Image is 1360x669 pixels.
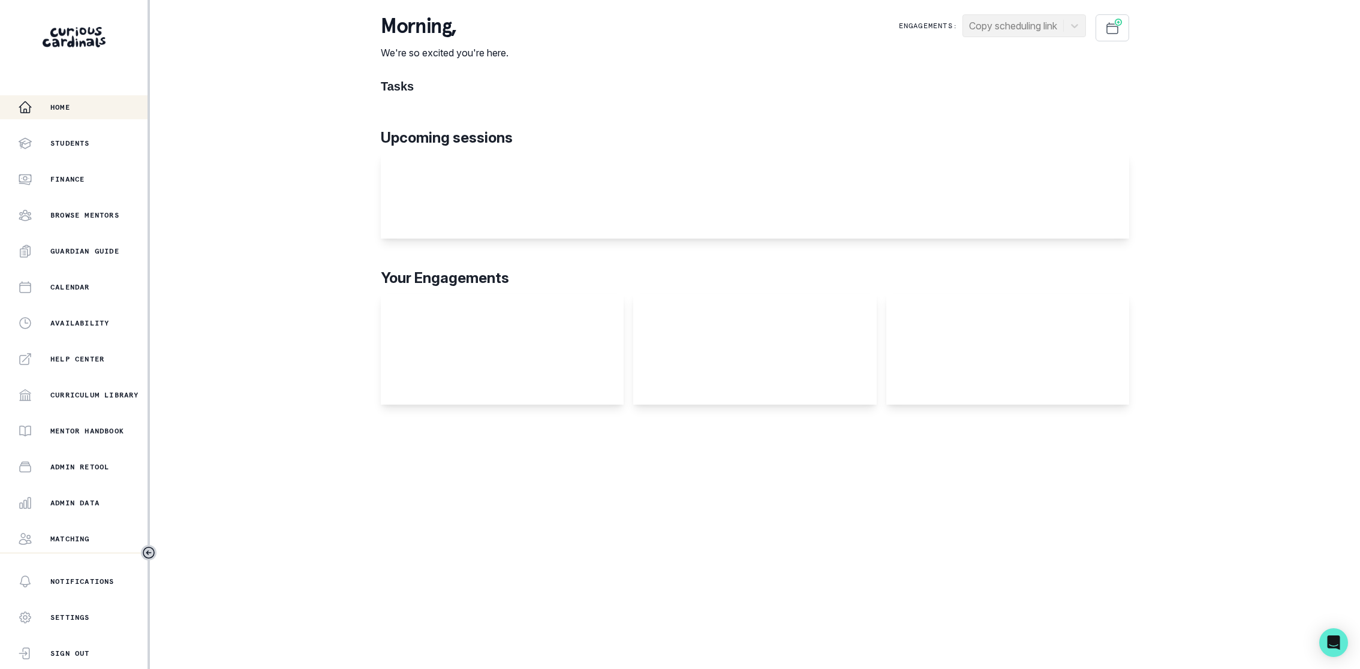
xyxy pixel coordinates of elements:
p: Sign Out [50,649,90,658]
p: Guardian Guide [50,246,119,256]
p: Students [50,138,90,148]
button: Schedule Sessions [1096,14,1129,41]
p: Your Engagements [381,267,1129,289]
p: Engagements: [899,21,958,31]
p: Curriculum Library [50,390,139,400]
p: Admin Data [50,498,100,508]
p: Admin Retool [50,462,109,472]
h1: Tasks [381,79,1129,94]
p: Mentor Handbook [50,426,124,436]
p: morning , [381,14,509,38]
p: Upcoming sessions [381,127,1129,149]
img: Curious Cardinals Logo [43,27,106,47]
p: Browse Mentors [50,210,119,220]
p: Notifications [50,577,115,586]
div: Open Intercom Messenger [1319,628,1348,657]
p: Calendar [50,282,90,292]
button: Toggle sidebar [141,545,157,560]
p: Help Center [50,354,104,364]
p: Availability [50,318,109,328]
p: Matching [50,534,90,544]
p: Finance [50,174,85,184]
p: We're so excited you're here. [381,46,509,60]
p: Settings [50,613,90,622]
p: Home [50,103,70,112]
